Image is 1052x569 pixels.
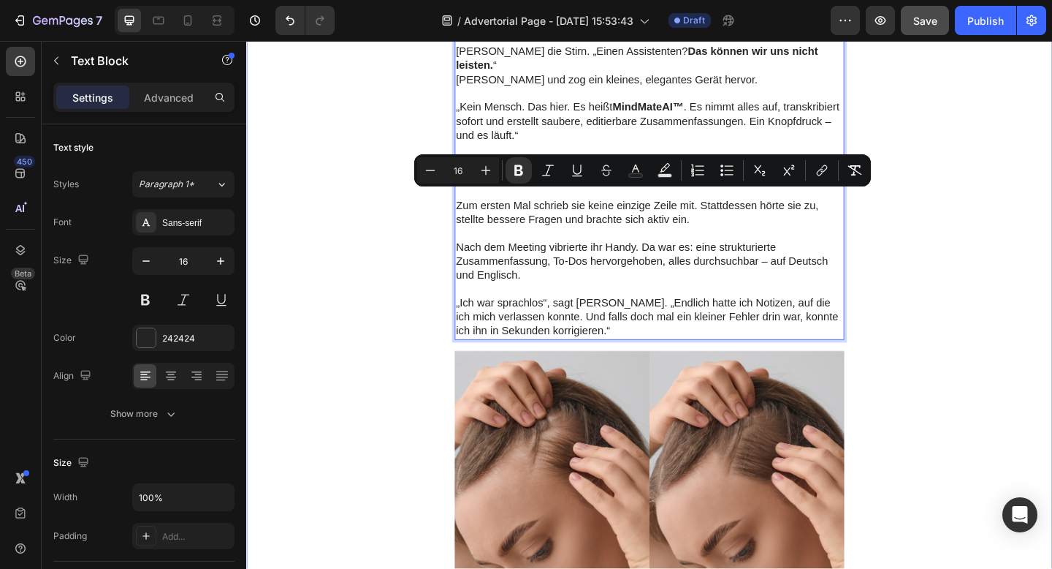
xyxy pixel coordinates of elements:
p: Zum ersten Mal schrieb sie keine einzige Zeile mit. Stattdessen hörte sie zu, stellte bessere Fra... [228,172,649,203]
div: 242424 [162,332,231,345]
p: [PERSON_NAME] die Stirn. „Einen Assistenten? “ [228,4,649,35]
div: Size [53,251,92,271]
div: Color [53,331,76,344]
div: Font [53,216,72,229]
div: Size [53,453,92,473]
div: Text style [53,141,94,154]
p: 7 [96,12,102,29]
p: „Ich war sprachlos“, sagt [PERSON_NAME]. „Endlich hatte ich Notizen, auf die ich mich verlassen k... [228,278,649,323]
div: Show more [110,407,178,421]
span: Advertorial Page - [DATE] 15:53:43 [464,13,633,29]
p: Advanced [144,90,194,105]
button: Paragraph 1* [132,171,235,197]
div: Width [53,491,77,504]
strong: MindMateAI™ [398,66,476,78]
div: Publish [967,13,1004,29]
strong: Das können wir uns nicht leisten. [228,5,622,33]
span: Paragraph 1* [139,178,194,191]
div: Beta [11,268,35,279]
p: Am selben Nachmittag legte [PERSON_NAME] das unauffällige Gerät auf den Konferenztisch. Sie drück... [228,126,649,157]
div: Align [53,366,94,386]
span: Draft [683,14,705,27]
div: Open Intercom Messenger [1002,497,1037,532]
p: „Kein Mensch. Das hier. Es heißt . Es nimmt alles auf, transkribiert sofort und erstellt saubere,... [228,65,649,110]
div: Add... [162,530,231,543]
iframe: Design area [246,41,1052,569]
p: Text Block [71,52,195,69]
div: Styles [53,178,79,191]
div: Undo/Redo [275,6,335,35]
button: Publish [955,6,1016,35]
div: Sans-serif [162,216,231,230]
p: Nach dem Meeting vibrierte ihr Handy. Da war es: eine strukturierte Zusammenfassung, To-Dos hervo... [228,217,649,263]
div: Padding [53,530,87,543]
span: / [457,13,461,29]
p: [PERSON_NAME] und zog ein kleines, elegantes Gerät hervor. [228,35,649,50]
div: 450 [14,156,35,167]
button: 7 [6,6,109,35]
span: Save [913,15,937,27]
div: Editor contextual toolbar [414,154,871,186]
input: Auto [133,484,234,510]
button: Show more [53,401,235,427]
button: Save [901,6,949,35]
p: Settings [72,90,113,105]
